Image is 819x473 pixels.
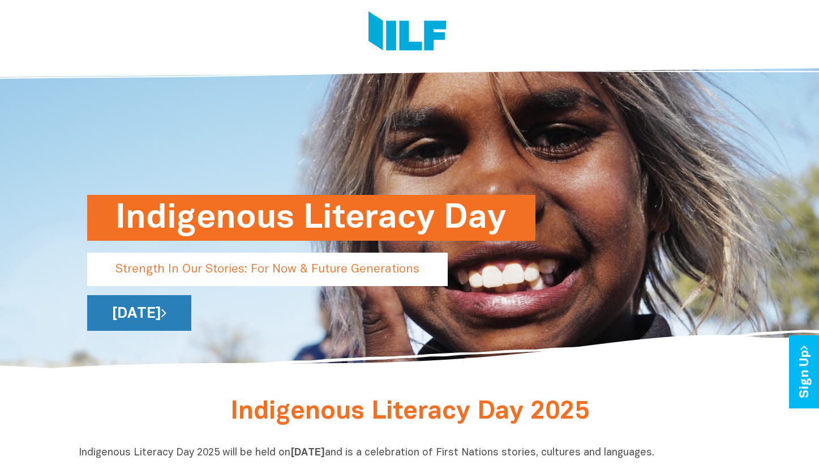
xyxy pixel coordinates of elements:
[87,295,191,331] a: [DATE]
[115,195,507,241] h1: Indigenous Literacy Day
[290,448,325,458] b: [DATE]
[368,11,447,54] img: Logo
[230,400,589,424] span: Indigenous Literacy Day 2025
[87,253,448,286] p: Strength In Our Stories: For Now & Future Generations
